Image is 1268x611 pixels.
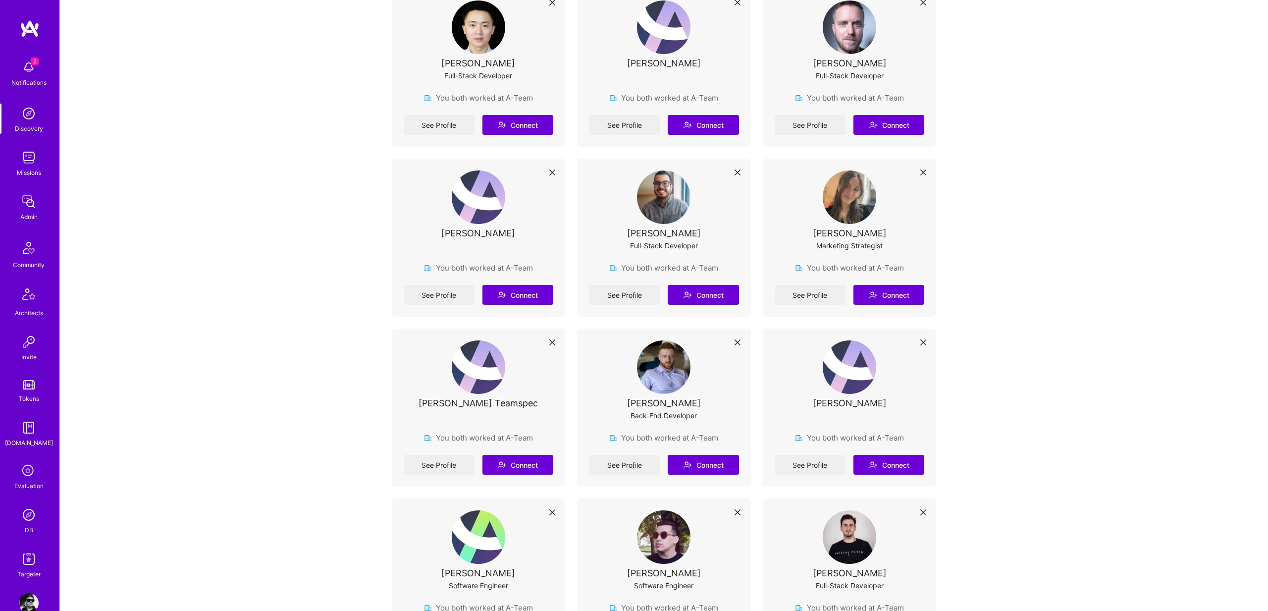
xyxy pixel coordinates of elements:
[497,460,506,469] i: icon Connect
[13,260,45,270] div: Community
[869,290,878,299] i: icon Connect
[19,462,38,481] i: icon SelectionTeam
[735,509,740,515] i: icon Close
[853,455,924,475] button: Connect
[630,240,698,251] div: Full-Stack Developer
[853,115,924,135] button: Connect
[627,228,701,238] div: [PERSON_NAME]
[853,285,924,305] button: Connect
[19,332,39,352] img: Invite
[424,263,533,273] div: You both worked at A-Team
[609,93,718,103] div: You both worked at A-Team
[404,455,475,475] a: See Profile
[627,568,701,578] div: [PERSON_NAME]
[775,285,845,305] a: See Profile
[795,434,803,442] img: company icon
[482,115,553,135] button: Connect
[424,433,533,443] div: You both worked at A-Team
[816,240,883,251] div: Marketing Strategist
[25,525,33,535] div: DB
[631,410,697,421] div: Back-End Developer
[19,418,39,438] img: guide book
[19,192,39,212] img: admin teamwork
[683,120,692,129] i: icon Connect
[823,0,876,54] img: User Avatar
[735,339,740,345] i: icon Close
[609,264,617,272] img: company icon
[823,510,876,564] img: User Avatar
[482,455,553,475] button: Connect
[404,115,475,135] a: See Profile
[813,398,887,408] div: [PERSON_NAME]
[795,263,904,273] div: You both worked at A-Team
[813,228,887,238] div: [PERSON_NAME]
[589,115,660,135] a: See Profile
[444,70,512,81] div: Full-Stack Developer
[424,264,432,272] img: company icon
[441,568,515,578] div: [PERSON_NAME]
[15,123,43,134] div: Discovery
[452,170,505,224] img: User Avatar
[627,58,701,68] div: [PERSON_NAME]
[441,58,515,68] div: [PERSON_NAME]
[404,285,475,305] a: See Profile
[609,94,617,102] img: company icon
[920,339,926,345] i: icon Close
[17,167,41,178] div: Missions
[441,228,515,238] div: [PERSON_NAME]
[17,569,41,579] div: Targeter
[795,94,803,102] img: company icon
[5,438,53,448] div: [DOMAIN_NAME]
[17,236,41,260] img: Community
[452,0,505,54] img: User Avatar
[21,352,37,362] div: Invite
[549,509,555,515] i: icon Close
[637,170,690,224] img: User Avatar
[813,568,887,578] div: [PERSON_NAME]
[637,340,690,394] img: User Avatar
[589,285,660,305] a: See Profile
[20,212,38,222] div: Admin
[20,20,40,38] img: logo
[795,93,904,103] div: You both worked at A-Team
[19,549,39,569] img: Skill Targeter
[549,169,555,175] i: icon Close
[19,505,39,525] img: Admin Search
[775,455,845,475] a: See Profile
[17,284,41,308] img: Architects
[482,285,553,305] button: Connect
[609,433,718,443] div: You both worked at A-Team
[19,104,39,123] img: discovery
[419,398,538,408] div: [PERSON_NAME] Teamspec
[816,70,884,81] div: Full-Stack Developer
[795,264,803,272] img: company icon
[683,290,692,299] i: icon Connect
[795,433,904,443] div: You both worked at A-Team
[14,481,44,491] div: Evaluation
[449,580,508,591] div: Software Engineer
[813,58,887,68] div: [PERSON_NAME]
[549,339,555,345] i: icon Close
[735,169,740,175] i: icon Close
[668,455,739,475] button: Connect
[31,57,39,65] span: 2
[816,580,884,591] div: Full-Stack Developer
[19,393,39,404] div: Tokens
[823,340,876,394] img: User Avatar
[637,510,690,564] img: User Avatar
[920,509,926,515] i: icon Close
[452,510,505,564] img: User Avatar
[19,57,39,77] img: bell
[497,120,506,129] i: icon Connect
[634,580,693,591] div: Software Engineer
[683,460,692,469] i: icon Connect
[15,308,43,318] div: Architects
[869,460,878,469] i: icon Connect
[668,115,739,135] button: Connect
[920,169,926,175] i: icon Close
[637,0,690,54] img: User Avatar
[609,263,718,273] div: You both worked at A-Team
[869,120,878,129] i: icon Connect
[424,94,432,102] img: company icon
[609,434,617,442] img: company icon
